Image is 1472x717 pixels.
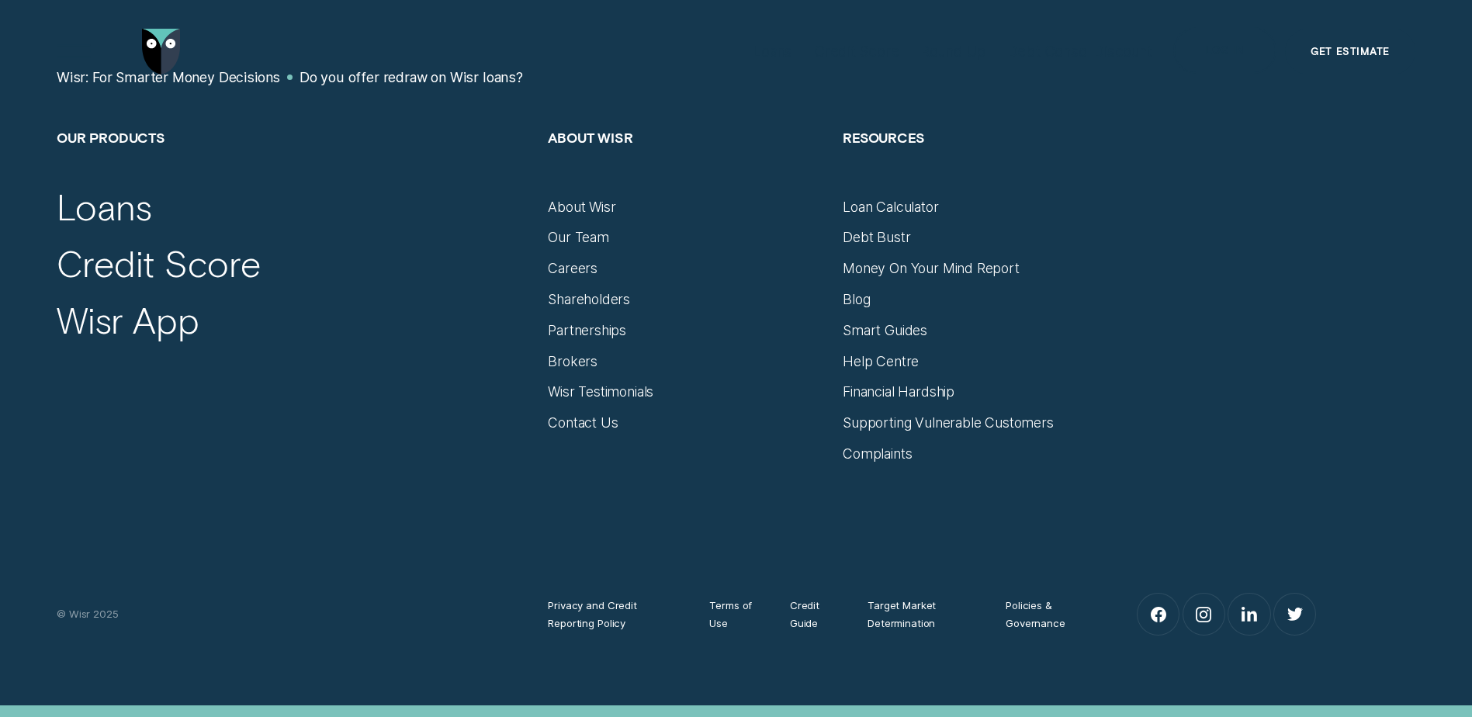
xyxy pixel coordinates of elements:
a: Money On Your Mind Report [843,260,1020,277]
div: Loans [753,43,792,61]
a: Smart Guides [843,322,927,339]
div: Round Up [920,43,985,61]
a: Contact Us [548,414,618,431]
a: Credit Score [57,241,261,286]
a: Privacy and Credit Reporting Policy [548,597,678,631]
a: Loans [57,184,151,229]
a: Debt Bustr [843,229,910,246]
a: Complaints [843,445,912,462]
h2: Our Products [57,129,531,199]
h2: Resources [843,129,1120,199]
img: Wisr [142,29,181,75]
a: Get Estimate [1285,29,1415,75]
button: Log in [1173,27,1276,74]
a: Help Centre [843,353,919,370]
a: Our Team [548,229,609,246]
a: Shareholders [548,291,630,308]
h2: About Wisr [548,129,826,199]
a: Target Market Determination [868,597,975,631]
a: About Wisr [548,199,615,216]
div: Debt Consol Discount [1007,43,1152,61]
a: Wisr Testimonials [548,383,653,400]
a: Wisr App [57,297,199,342]
a: Brokers [548,353,597,370]
a: Partnerships [548,322,626,339]
a: LinkedIn [1228,594,1269,635]
a: Instagram [1183,594,1224,635]
a: Credit Guide [790,597,836,631]
a: Financial Hardship [843,383,954,400]
a: Loan Calculator [843,199,938,216]
a: Facebook [1138,594,1179,635]
a: Supporting Vulnerable Customers [843,414,1054,431]
a: Terms of Use [709,597,759,631]
button: Open Menu [50,29,97,75]
div: © Wisr 2025 [48,605,539,622]
a: Careers [548,260,597,277]
a: Blog [843,291,870,308]
a: Twitter [1274,594,1315,635]
div: Credit Score [814,43,899,61]
a: Policies & Governance [1006,597,1089,631]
